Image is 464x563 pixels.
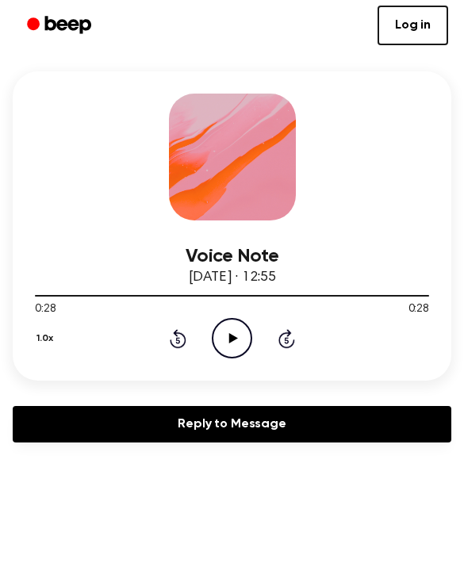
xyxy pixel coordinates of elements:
[35,246,429,267] h3: Voice Note
[16,10,105,41] a: Beep
[13,406,451,442] a: Reply to Message
[35,325,59,352] button: 1.0x
[378,6,448,45] a: Log in
[189,270,276,285] span: [DATE] · 12:55
[408,301,429,318] span: 0:28
[35,301,56,318] span: 0:28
